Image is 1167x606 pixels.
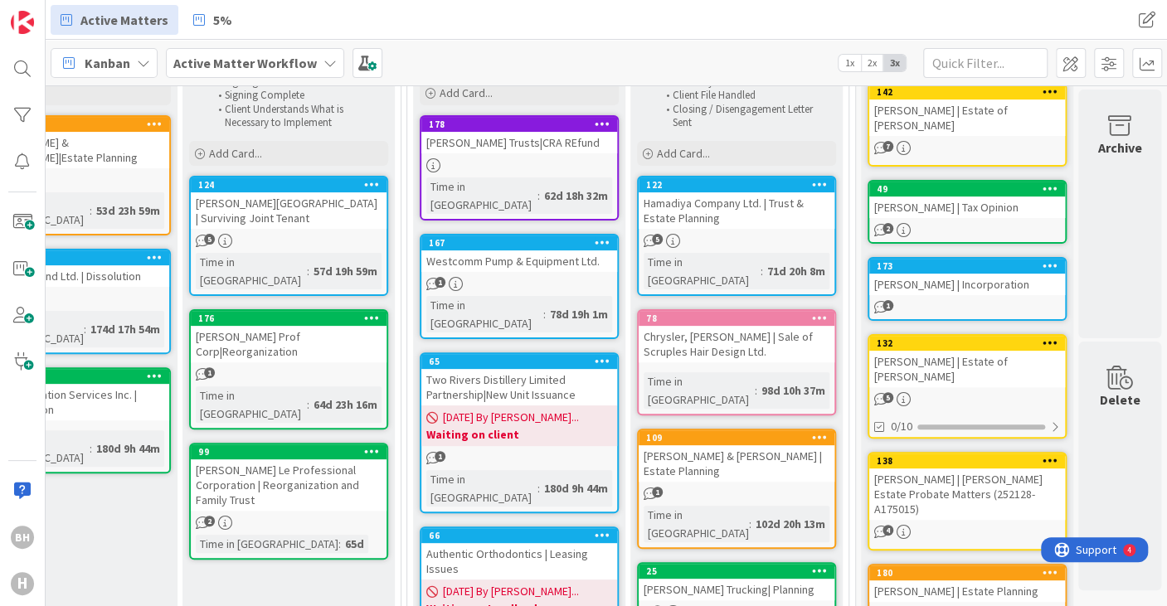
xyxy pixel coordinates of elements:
[421,369,617,405] div: Two Rivers Distillery Limited Partnership|New Unit Issuance
[209,103,386,130] li: Client Understands What is Necessary to Implement
[189,443,388,560] a: 99[PERSON_NAME] Le Professional Corporation | Reorganization and Family TrustTime in [GEOGRAPHIC_...
[657,103,834,130] li: Closing / Disengagement Letter Sent
[869,274,1065,295] div: [PERSON_NAME] | Incorporation
[341,535,368,553] div: 65d
[191,444,387,459] div: 99
[540,187,612,205] div: 62d 18h 32m
[183,5,242,35] a: 5%
[209,146,262,161] span: Add Card...
[652,234,663,245] span: 5
[639,564,834,579] div: 25
[421,117,617,132] div: 178
[883,141,893,152] span: 7
[90,201,92,220] span: :
[868,257,1067,321] a: 173[PERSON_NAME] | Incorporation
[639,192,834,229] div: Hamadiya Company Ltd. | Trust & Estate Planning
[11,526,34,549] div: BH
[443,409,579,426] span: [DATE] By [PERSON_NAME]...
[869,565,1065,580] div: 180
[646,313,834,324] div: 78
[421,132,617,153] div: [PERSON_NAME] Trusts|CRA REfund
[639,579,834,600] div: [PERSON_NAME] Trucking| Planning
[644,253,761,289] div: Time in [GEOGRAPHIC_DATA]
[869,99,1065,136] div: [PERSON_NAME] | Estate of [PERSON_NAME]
[883,525,893,536] span: 4
[749,515,751,533] span: :
[869,453,1065,468] div: 138
[84,320,86,338] span: :
[426,470,537,507] div: Time in [GEOGRAPHIC_DATA]
[191,177,387,192] div: 124
[639,177,834,229] div: 122Hamadiya Company Ltd. | Trust & Estate Planning
[637,429,836,549] a: 109[PERSON_NAME] & [PERSON_NAME] | Estate PlanningTime in [GEOGRAPHIC_DATA]:102d 20h 13m
[868,334,1067,439] a: 132[PERSON_NAME] | Estate of [PERSON_NAME]0/10
[755,381,757,400] span: :
[883,223,893,234] span: 2
[883,392,893,403] span: 5
[307,395,309,414] span: :
[426,296,543,332] div: Time in [GEOGRAPHIC_DATA]
[646,565,834,577] div: 25
[309,262,382,280] div: 57d 19h 59m
[877,260,1065,272] div: 173
[761,262,763,280] span: :
[869,468,1065,520] div: [PERSON_NAME] | [PERSON_NAME] Estate Probate Matters (252128-A175015)
[440,85,493,100] span: Add Card...
[646,179,834,191] div: 122
[421,354,617,405] div: 65Two Rivers Distillery Limited Partnership|New Unit Issuance
[191,459,387,511] div: [PERSON_NAME] Le Professional Corporation | Reorganization and Family Trust
[877,567,1065,579] div: 180
[868,452,1067,550] a: 138[PERSON_NAME] | [PERSON_NAME] Estate Probate Matters (252128-A175015)
[204,516,215,526] span: 2
[309,395,382,414] div: 64d 23h 16m
[868,83,1067,167] a: 142[PERSON_NAME] | Estate of [PERSON_NAME]
[877,183,1065,195] div: 49
[869,453,1065,520] div: 138[PERSON_NAME] | [PERSON_NAME] Estate Probate Matters (252128-A175015)
[196,386,307,423] div: Time in [GEOGRAPHIC_DATA]
[426,177,537,214] div: Time in [GEOGRAPHIC_DATA]
[90,439,92,458] span: :
[421,528,617,543] div: 66
[869,336,1065,387] div: 132[PERSON_NAME] | Estate of [PERSON_NAME]
[421,235,617,272] div: 167Westcomm Pump & Equipment Ltd.
[443,583,579,600] span: [DATE] By [PERSON_NAME]...
[644,506,749,542] div: Time in [GEOGRAPHIC_DATA]
[213,10,232,30] span: 5%
[196,253,307,289] div: Time in [GEOGRAPHIC_DATA]
[435,277,445,288] span: 1
[868,180,1067,244] a: 49[PERSON_NAME] | Tax Opinion
[646,432,834,444] div: 109
[637,176,836,296] a: 122Hamadiya Company Ltd. | Trust & Estate PlanningTime in [GEOGRAPHIC_DATA]:71d 20h 8m
[1098,138,1142,158] div: Archive
[644,372,755,409] div: Time in [GEOGRAPHIC_DATA]
[189,309,388,429] a: 176[PERSON_NAME] Prof Corp|ReorganizationTime in [GEOGRAPHIC_DATA]:64d 23h 16m
[839,55,861,71] span: 1x
[435,451,445,462] span: 1
[421,117,617,153] div: 178[PERSON_NAME] Trusts|CRA REfund
[639,430,834,445] div: 109
[877,337,1065,349] div: 132
[429,356,617,367] div: 65
[204,234,215,245] span: 5
[652,487,663,497] span: 1
[11,11,34,34] img: Visit kanbanzone.com
[80,10,168,30] span: Active Matters
[204,367,215,378] span: 1
[763,262,829,280] div: 71d 20h 8m
[657,89,834,102] li: Client File Handled
[869,351,1065,387] div: [PERSON_NAME] | Estate of [PERSON_NAME]
[198,313,387,324] div: 176
[869,565,1065,602] div: 180[PERSON_NAME] | Estate Planning
[421,235,617,250] div: 167
[639,564,834,600] div: 25[PERSON_NAME] Trucking| Planning
[869,85,1065,99] div: 142
[198,179,387,191] div: 124
[191,311,387,326] div: 176
[420,234,619,339] a: 167Westcomm Pump & Equipment Ltd.Time in [GEOGRAPHIC_DATA]:78d 19h 1m
[639,326,834,362] div: Chrysler, [PERSON_NAME] | Sale of Scruples Hair Design Ltd.
[923,48,1048,78] input: Quick Filter...
[338,535,341,553] span: :
[421,250,617,272] div: Westcomm Pump & Equipment Ltd.
[639,311,834,362] div: 78Chrysler, [PERSON_NAME] | Sale of Scruples Hair Design Ltd.
[657,146,710,161] span: Add Card...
